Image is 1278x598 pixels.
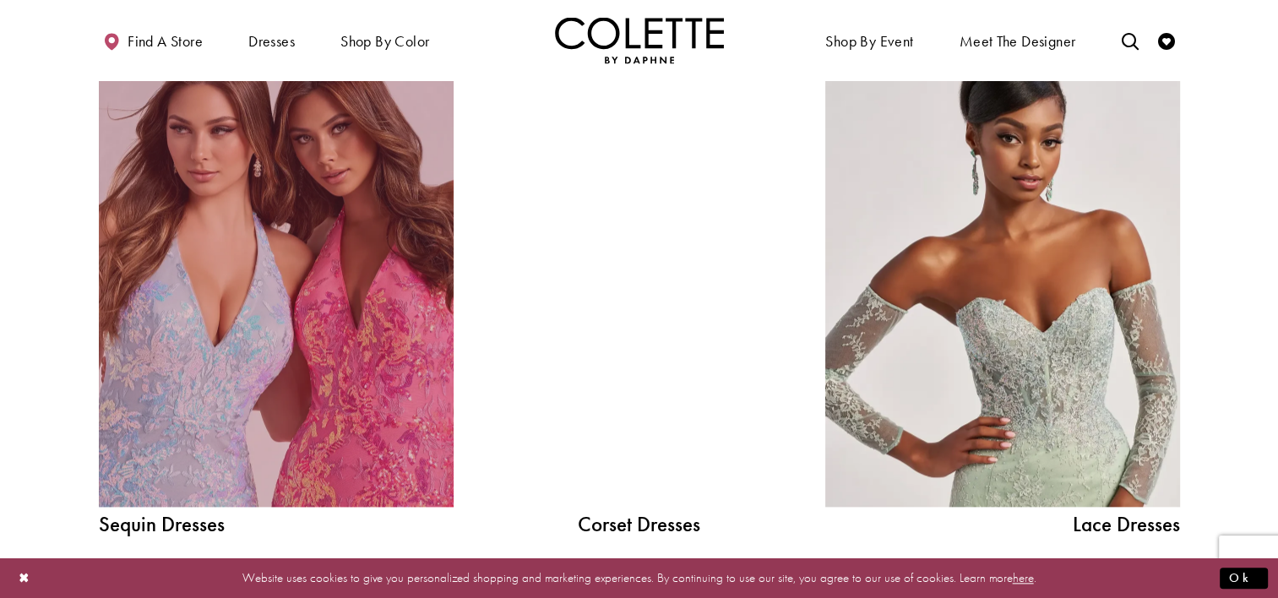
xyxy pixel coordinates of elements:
a: Toggle search [1117,17,1142,63]
span: Dresses [248,33,295,50]
p: Website uses cookies to give you personalized shopping and marketing experiences. By continuing t... [122,567,1156,590]
button: Close Dialog [10,563,39,593]
a: Check Wishlist [1154,17,1179,63]
span: Sequin Dresses [99,514,454,535]
img: Colette by Daphne [555,17,724,63]
span: Shop By Event [825,33,913,50]
a: Lace Dress Spring 2025 collection Related Link [825,59,1180,507]
span: Lace Dresses [825,514,1180,535]
span: Shop By Event [821,17,917,63]
a: Sequin Dresses Related Link [99,59,454,507]
a: Find a store [99,17,207,63]
span: Find a store [128,33,203,50]
a: Meet the designer [955,17,1080,63]
span: Shop by color [336,17,433,63]
a: Visit Home Page [555,17,724,63]
a: here [1013,569,1034,586]
span: Meet the designer [960,33,1076,50]
a: Corset Dresses [513,514,766,535]
span: Dresses [244,17,299,63]
span: Shop by color [340,33,429,50]
button: Submit Dialog [1220,568,1268,589]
